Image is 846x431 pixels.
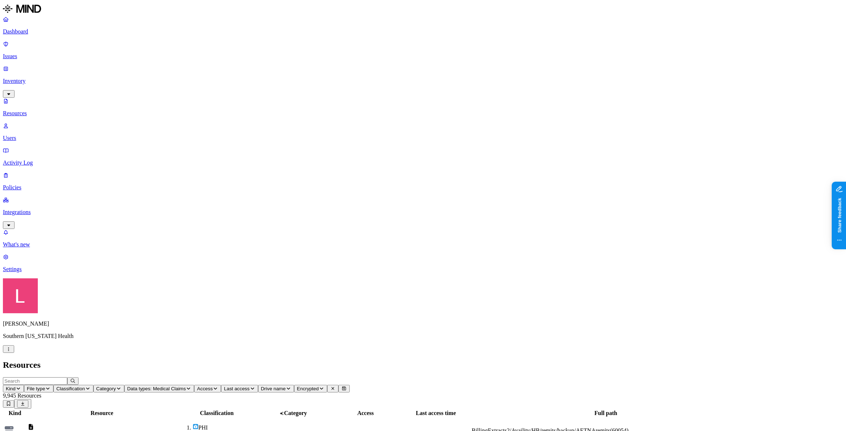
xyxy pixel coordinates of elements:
span: File type [27,386,45,391]
img: MIND [3,3,41,15]
input: Search [3,377,67,385]
span: 9,945 Resources [3,392,41,399]
p: Activity Log [3,160,843,166]
p: Users [3,135,843,141]
span: Category [96,386,116,391]
a: What's new [3,229,843,248]
div: Access [331,410,400,416]
div: PHI [193,424,256,431]
p: Dashboard [3,28,843,35]
a: Settings [3,254,843,273]
span: Data types: Medical Claims [127,386,186,391]
div: Kind [4,410,26,416]
span: Last access [224,386,249,391]
span: Drive name [261,386,286,391]
p: Settings [3,266,843,273]
a: MIND [3,3,843,16]
a: Policies [3,172,843,191]
p: Resources [3,110,843,117]
h2: Resources [3,360,843,370]
p: What's new [3,241,843,248]
p: Southern [US_STATE] Health [3,333,843,339]
a: Dashboard [3,16,843,35]
span: Encrypted [297,386,319,391]
div: Last access time [402,410,470,416]
a: Users [3,122,843,141]
span: Kind [6,386,16,391]
p: Issues [3,53,843,60]
a: Issues [3,41,843,60]
a: Resources [3,98,843,117]
a: Activity Log [3,147,843,166]
p: Inventory [3,78,843,84]
img: phi.svg [193,424,199,430]
span: Classification [56,386,85,391]
img: Landen Brown [3,278,38,313]
p: Integrations [3,209,843,215]
div: Resource [27,410,177,416]
a: Inventory [3,65,843,97]
div: Classification [178,410,256,416]
span: Category [284,410,307,416]
div: Full path [472,410,740,416]
p: Policies [3,184,843,191]
a: Integrations [3,197,843,228]
span: Access [197,386,213,391]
